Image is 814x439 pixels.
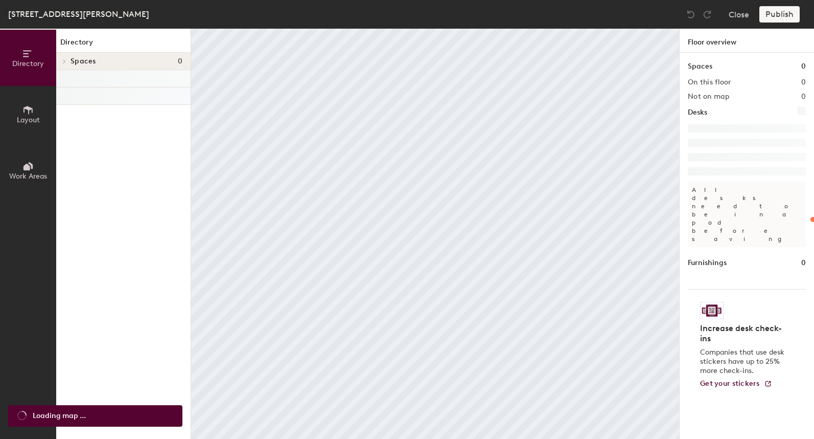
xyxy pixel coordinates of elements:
[801,93,806,101] h2: 0
[700,380,772,388] a: Get your stickers
[56,37,191,53] h1: Directory
[729,6,749,23] button: Close
[688,93,729,101] h2: Not on map
[688,257,727,269] h1: Furnishings
[8,8,149,20] div: [STREET_ADDRESS][PERSON_NAME]
[801,257,806,269] h1: 0
[702,9,712,19] img: Redo
[700,379,760,388] span: Get your stickers
[688,107,707,118] h1: Desks
[688,61,712,72] h1: Spaces
[700,323,787,344] h4: Increase desk check-ins
[12,59,44,68] span: Directory
[178,57,182,65] span: 0
[33,410,86,422] span: Loading map ...
[700,348,787,376] p: Companies that use desk stickers have up to 25% more check-ins.
[680,29,814,53] h1: Floor overview
[688,182,806,247] p: All desks need to be in a pod before saving
[688,78,731,86] h2: On this floor
[71,57,96,65] span: Spaces
[9,172,47,181] span: Work Areas
[700,302,724,319] img: Sticker logo
[17,116,40,124] span: Layout
[801,78,806,86] h2: 0
[801,61,806,72] h1: 0
[191,29,679,439] canvas: Map
[686,9,696,19] img: Undo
